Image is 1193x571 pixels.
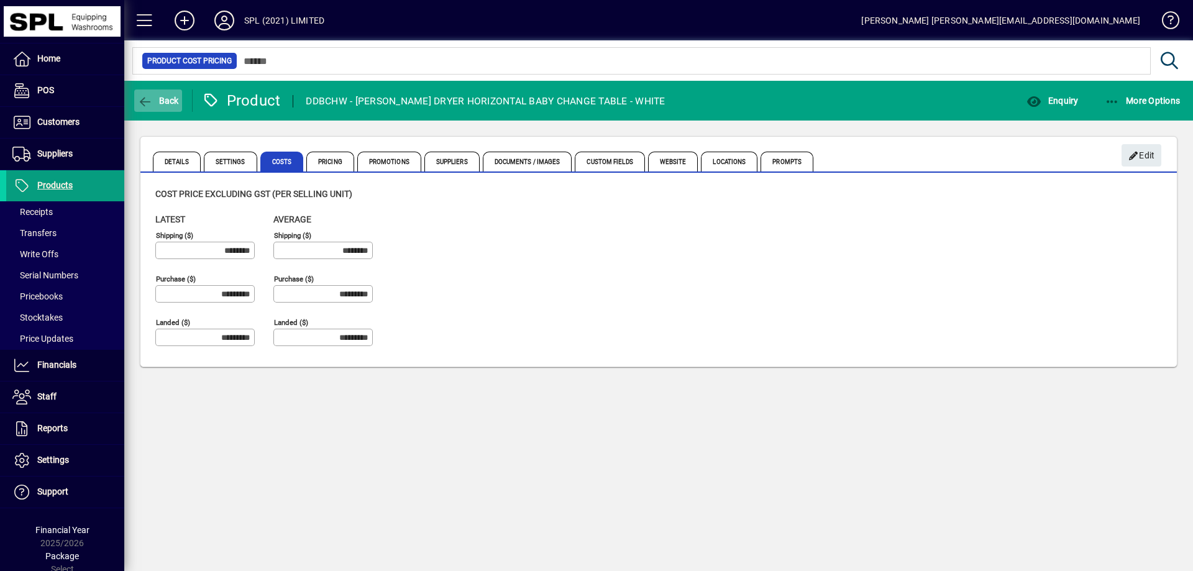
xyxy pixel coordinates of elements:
span: Product Cost Pricing [147,55,232,67]
a: Support [6,477,124,508]
mat-label: Purchase ($) [156,275,196,283]
a: Customers [6,107,124,138]
span: Promotions [357,152,421,171]
span: Stocktakes [12,313,63,322]
a: Settings [6,445,124,476]
mat-label: Landed ($) [156,318,190,327]
a: Home [6,43,124,75]
span: Financial Year [35,525,89,535]
span: Home [37,53,60,63]
a: Financials [6,350,124,381]
a: POS [6,75,124,106]
a: Price Updates [6,328,124,349]
span: Products [37,180,73,190]
span: Serial Numbers [12,270,78,280]
span: Details [153,152,201,171]
div: [PERSON_NAME] [PERSON_NAME][EMAIL_ADDRESS][DOMAIN_NAME] [861,11,1140,30]
div: SPL (2021) LIMITED [244,11,324,30]
div: DDBCHW - [PERSON_NAME] DRYER HORIZONTAL BABY CHANGE TABLE - WHITE [306,91,665,111]
span: Staff [37,391,57,401]
mat-label: Landed ($) [274,318,308,327]
span: Transfers [12,228,57,238]
span: Reports [37,423,68,433]
button: Edit [1122,144,1161,167]
span: Cost price excluding GST (per selling unit) [155,189,352,199]
span: Edit [1128,145,1155,166]
span: Suppliers [37,148,73,158]
span: Costs [260,152,304,171]
a: Stocktakes [6,307,124,328]
a: Suppliers [6,139,124,170]
span: Documents / Images [483,152,572,171]
button: More Options [1102,89,1184,112]
span: Support [37,486,68,496]
span: Customers [37,117,80,127]
mat-label: Purchase ($) [274,275,314,283]
button: Add [165,9,204,32]
a: Pricebooks [6,286,124,307]
span: Enquiry [1026,96,1078,106]
span: Financials [37,360,76,370]
span: Package [45,551,79,561]
span: Pricebooks [12,291,63,301]
span: Suppliers [424,152,480,171]
a: Staff [6,381,124,413]
span: Custom Fields [575,152,644,171]
span: Write Offs [12,249,58,259]
a: Transfers [6,222,124,244]
span: Settings [37,455,69,465]
a: Receipts [6,201,124,222]
span: Average [273,214,311,224]
span: Back [137,96,179,106]
app-page-header-button: Back [124,89,193,112]
span: Settings [204,152,257,171]
a: Reports [6,413,124,444]
button: Profile [204,9,244,32]
span: POS [37,85,54,95]
span: Receipts [12,207,53,217]
span: Prompts [761,152,813,171]
div: Product [202,91,281,111]
button: Enquiry [1023,89,1081,112]
span: Price Updates [12,334,73,344]
span: Website [648,152,698,171]
span: More Options [1105,96,1181,106]
button: Back [134,89,182,112]
mat-label: Shipping ($) [156,231,193,240]
span: Pricing [306,152,354,171]
a: Serial Numbers [6,265,124,286]
span: Locations [701,152,757,171]
mat-label: Shipping ($) [274,231,311,240]
span: Latest [155,214,185,224]
a: Write Offs [6,244,124,265]
a: Knowledge Base [1153,2,1177,43]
